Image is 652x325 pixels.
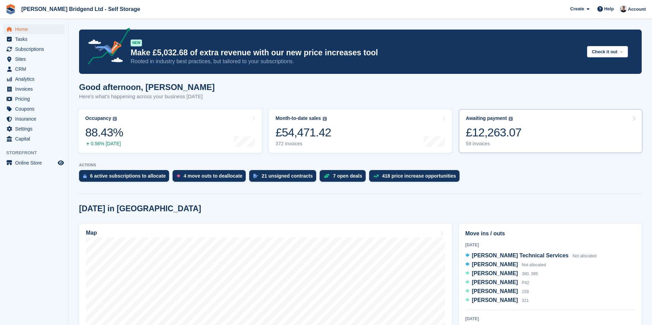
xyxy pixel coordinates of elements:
a: menu [3,54,65,64]
span: Capital [15,134,56,144]
span: [PERSON_NAME] [472,270,518,276]
span: P42 [522,280,529,285]
a: [PERSON_NAME] Not allocated [465,260,546,269]
span: 321 [522,298,529,303]
a: [PERSON_NAME] 380, 385 [465,269,538,278]
img: price-adjustments-announcement-icon-8257ccfd72463d97f412b2fc003d46551f7dbcb40ab6d574587a9cd5c0d94... [82,28,130,67]
span: 380, 385 [522,271,538,276]
div: [DATE] [465,242,635,248]
img: price_increase_opportunities-93ffe204e8149a01c8c9dc8f82e8f89637d9d84a8eef4429ea346261dce0b2c0.svg [373,175,379,178]
img: active_subscription_to_allocate_icon-d502201f5373d7db506a760aba3b589e785aa758c864c3986d89f69b8ff3... [83,174,87,178]
span: Not allocated [522,262,546,267]
span: [PERSON_NAME] Technical Services [472,253,569,258]
div: 418 price increase opportunities [382,173,456,179]
div: 0.56% [DATE] [85,141,123,147]
span: CRM [15,64,56,74]
div: 4 move outs to deallocate [184,173,242,179]
div: 88.43% [85,125,123,139]
div: Awaiting payment [466,115,507,121]
a: menu [3,74,65,84]
h2: [DATE] in [GEOGRAPHIC_DATA] [79,204,201,213]
p: ACTIONS [79,163,642,167]
img: deal-1b604bf984904fb50ccaf53a9ad4b4a5d6e5aea283cecdc64d6e3604feb123c2.svg [324,173,330,178]
a: menu [3,34,65,44]
h1: Good afternoon, [PERSON_NAME] [79,82,215,92]
div: 21 unsigned contracts [262,173,313,179]
a: menu [3,104,65,114]
img: move_outs_to_deallocate_icon-f764333ba52eb49d3ac5e1228854f67142a1ed5810a6f6cc68b1a99e826820c5.svg [177,174,180,178]
span: Analytics [15,74,56,84]
a: [PERSON_NAME] 321 [465,296,529,305]
a: menu [3,124,65,134]
a: 4 move outs to deallocate [173,170,249,185]
a: [PERSON_NAME] Bridgend Ltd - Self Storage [19,3,143,15]
img: icon-info-grey-7440780725fd019a000dd9b08b2336e03edf1995a4989e88bcd33f0948082b44.svg [323,117,327,121]
div: Occupancy [85,115,111,121]
span: Coupons [15,104,56,114]
a: menu [3,64,65,74]
img: Rhys Jones [620,5,627,12]
span: Storefront [6,149,68,156]
a: menu [3,24,65,34]
a: [PERSON_NAME] Technical Services Not allocated [465,251,597,260]
span: [PERSON_NAME] [472,279,518,285]
div: 372 invoices [276,141,331,147]
div: £12,263.07 [466,125,521,139]
a: Occupancy 88.43% 0.56% [DATE] [78,109,262,153]
span: Invoices [15,84,56,94]
div: NEW [131,40,142,46]
span: [PERSON_NAME] [472,261,518,267]
div: 7 open deals [333,173,362,179]
div: 6 active subscriptions to allocate [90,173,166,179]
span: Online Store [15,158,56,168]
a: menu [3,84,65,94]
a: [PERSON_NAME] P42 [465,278,529,287]
span: Not allocated [573,254,597,258]
a: menu [3,44,65,54]
img: contract_signature_icon-13c848040528278c33f63329250d36e43548de30e8caae1d1a13099fd9432cc5.svg [253,174,258,178]
span: Subscriptions [15,44,56,54]
a: Month-to-date sales £54,471.42 372 invoices [269,109,452,153]
span: Sites [15,54,56,64]
span: Pricing [15,94,56,104]
span: Insurance [15,114,56,124]
a: 21 unsigned contracts [249,170,320,185]
div: [DATE] [465,316,635,322]
a: menu [3,94,65,104]
h2: Move ins / outs [465,229,635,238]
img: stora-icon-8386f47178a22dfd0bd8f6a31ec36ba5ce8667c1dd55bd0f319d3a0aa187defe.svg [5,4,16,14]
span: [PERSON_NAME] [472,288,518,294]
span: Tasks [15,34,56,44]
img: icon-info-grey-7440780725fd019a000dd9b08b2336e03edf1995a4989e88bcd33f0948082b44.svg [509,117,513,121]
div: £54,471.42 [276,125,331,139]
span: Account [628,6,646,13]
span: Settings [15,124,56,134]
span: Create [570,5,584,12]
a: 6 active subscriptions to allocate [79,170,173,185]
span: 159 [522,289,529,294]
h2: Map [86,230,97,236]
a: 7 open deals [320,170,369,185]
a: Preview store [57,159,65,167]
img: icon-info-grey-7440780725fd019a000dd9b08b2336e03edf1995a4989e88bcd33f0948082b44.svg [113,117,117,121]
a: menu [3,158,65,168]
a: Awaiting payment £12,263.07 59 invoices [459,109,642,153]
span: [PERSON_NAME] [472,297,518,303]
span: Home [15,24,56,34]
a: 418 price increase opportunities [369,170,463,185]
a: [PERSON_NAME] 159 [465,287,529,296]
a: menu [3,114,65,124]
div: Month-to-date sales [276,115,321,121]
p: Rooted in industry best practices, but tailored to your subscriptions. [131,58,582,65]
button: Check it out → [587,46,628,57]
a: menu [3,134,65,144]
div: 59 invoices [466,141,521,147]
p: Here's what's happening across your business [DATE] [79,93,215,101]
p: Make £5,032.68 of extra revenue with our new price increases tool [131,48,582,58]
span: Help [604,5,614,12]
